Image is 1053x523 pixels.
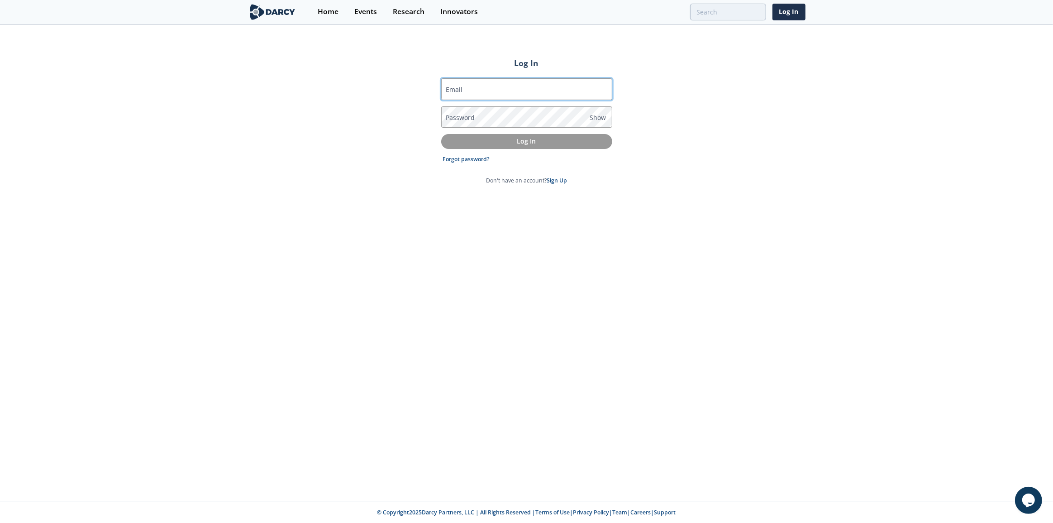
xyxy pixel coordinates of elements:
h2: Log In [441,57,612,69]
input: Advanced Search [690,4,766,20]
div: Home [318,8,338,15]
div: Innovators [440,8,478,15]
a: Terms of Use [536,509,570,516]
a: Log In [772,4,805,20]
span: Show [590,113,606,122]
img: logo-wide.svg [248,4,297,20]
a: Careers [631,509,651,516]
a: Privacy Policy [573,509,610,516]
p: Log In [448,136,606,146]
div: Research [393,8,424,15]
label: Email [446,85,462,94]
a: Support [654,509,676,516]
iframe: chat widget [1015,487,1044,514]
p: © Copyright 2025 Darcy Partners, LLC | All Rights Reserved | | | | | [192,509,862,517]
div: Events [354,8,377,15]
a: Sign Up [547,177,567,184]
a: Team [613,509,628,516]
p: Don't have an account? [486,177,567,185]
a: Forgot password? [443,155,490,163]
label: Password [446,113,475,122]
button: Log In [441,134,612,149]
